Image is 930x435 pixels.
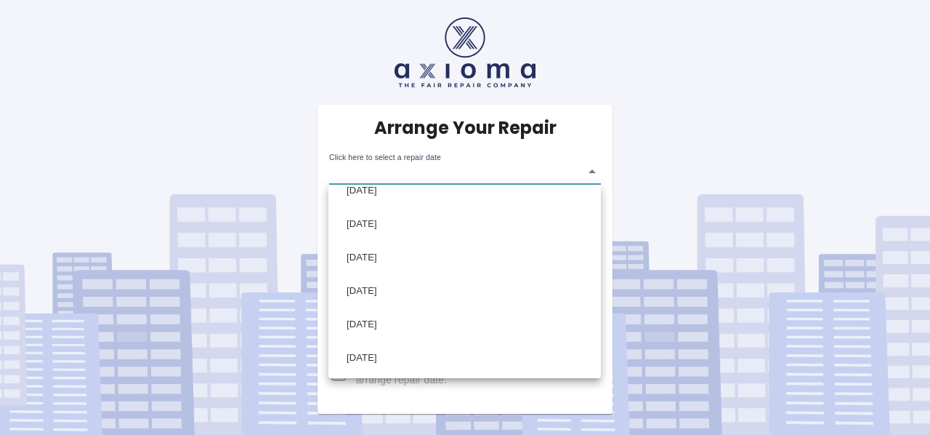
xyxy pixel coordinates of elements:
li: [DATE] [332,341,597,375]
li: [DATE] [332,241,597,274]
li: [DATE] [332,274,597,308]
li: [DATE] [332,308,597,341]
li: [DATE] [332,207,597,241]
li: [DATE] [332,174,597,207]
